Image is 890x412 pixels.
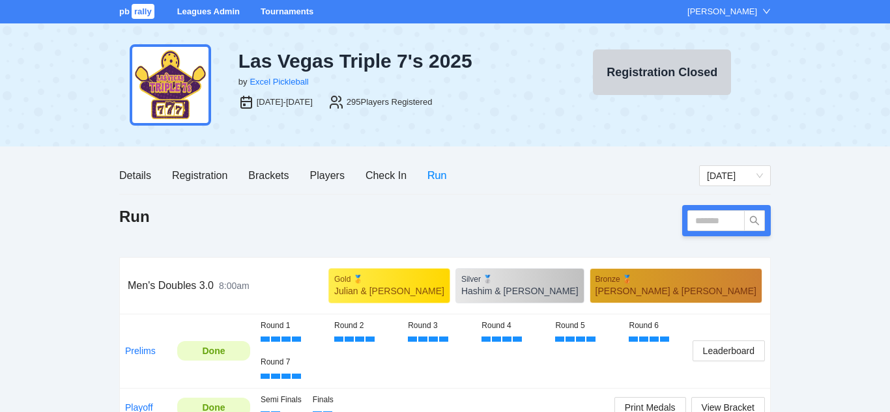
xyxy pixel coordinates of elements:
div: Gold 🥇 [334,274,444,284]
div: [PERSON_NAME] [687,5,757,18]
button: search [744,210,765,231]
button: Registration Closed [593,49,731,95]
span: Men's Doubles 3.0 [128,280,214,291]
div: Round 5 [555,320,618,332]
div: 295 Players Registered [347,96,433,109]
span: pb [119,7,130,16]
span: search [745,215,764,226]
div: Round 4 [481,320,545,332]
div: Round 6 [629,320,692,332]
div: Brackets [248,167,289,184]
h1: Run [119,206,150,227]
span: Sunday [707,166,763,185]
div: Semi Finals [261,394,302,406]
div: Details [119,167,151,184]
div: Check In [366,167,407,184]
div: Round 1 [261,320,324,332]
div: Round 7 [261,356,324,368]
div: Finals [313,394,354,406]
div: by [238,76,248,89]
div: [PERSON_NAME] & [PERSON_NAME] [596,284,756,297]
img: tiple-sevens-24.png [130,44,211,126]
div: Round 3 [408,320,471,332]
a: Excel Pickleball [250,77,308,87]
span: 8:00am [219,281,250,291]
a: pbrally [119,7,156,16]
div: Silver 🥈 [461,274,579,284]
div: [DATE]-[DATE] [257,96,313,109]
button: Leaderboard [693,340,765,361]
a: Prelims [125,346,156,356]
a: Tournaments [261,7,313,16]
div: Bronze 🥉 [596,274,756,284]
div: Las Vegas Triple 7's 2025 [238,49,543,73]
span: down [762,7,771,16]
span: Leaderboard [703,344,754,358]
div: Run [427,167,446,184]
div: Registration [172,167,227,184]
div: Players [310,167,345,184]
div: Julian & [PERSON_NAME] [334,284,444,297]
div: Done [187,344,240,358]
div: Round 2 [334,320,397,332]
a: Leagues Admin [177,7,240,16]
div: Hashim & [PERSON_NAME] [461,284,579,297]
span: rally [132,4,154,19]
